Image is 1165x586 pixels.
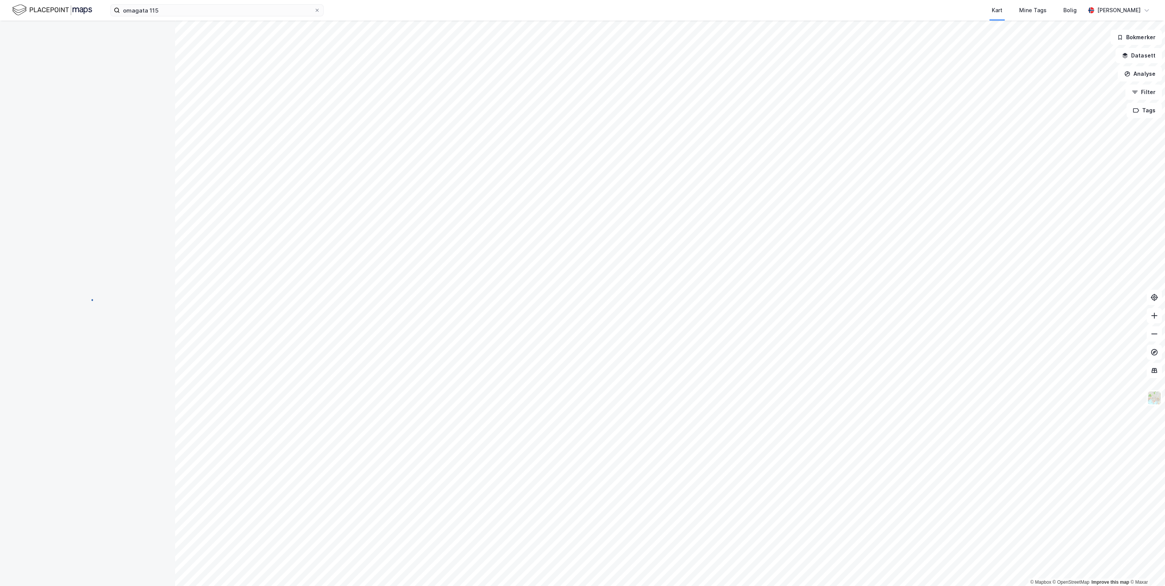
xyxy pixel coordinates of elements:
a: OpenStreetMap [1053,580,1090,585]
button: Bokmerker [1111,30,1162,45]
img: spinner.a6d8c91a73a9ac5275cf975e30b51cfb.svg [81,293,94,305]
img: Z [1147,391,1162,405]
input: Søk på adresse, matrikkel, gårdeiere, leietakere eller personer [120,5,314,16]
button: Datasett [1116,48,1162,63]
div: [PERSON_NAME] [1097,6,1141,15]
button: Tags [1127,103,1162,118]
button: Filter [1125,85,1162,100]
div: Mine Tags [1019,6,1047,15]
div: Kart [992,6,1002,15]
img: logo.f888ab2527a4732fd821a326f86c7f29.svg [12,3,92,17]
div: Bolig [1063,6,1077,15]
a: Improve this map [1092,580,1129,585]
a: Mapbox [1030,580,1051,585]
iframe: Chat Widget [1127,549,1165,586]
button: Analyse [1118,66,1162,81]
